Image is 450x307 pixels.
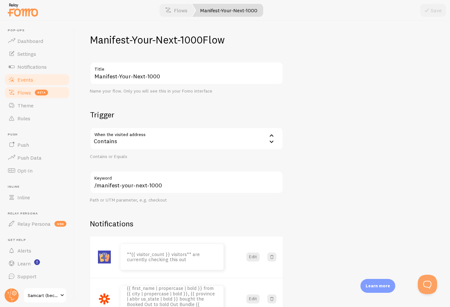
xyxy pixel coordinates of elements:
a: Samcart (beccafrancis) [23,288,67,303]
a: Events [4,73,70,86]
span: Flows [17,89,31,96]
p: **{{ visitor_count }} visitors** are currently checking this out [127,252,217,262]
span: new [54,221,66,227]
h2: Trigger [90,110,283,120]
span: beta [35,90,48,95]
span: Relay Persona [17,221,51,227]
span: Push [8,133,70,137]
h2: Notifications [90,219,283,229]
a: Flows beta [4,86,70,99]
span: Opt-In [17,167,33,174]
a: Learn [4,257,70,270]
a: Notifications [4,60,70,73]
a: Push [4,138,70,151]
span: Get Help [8,238,70,242]
label: Title [90,62,283,73]
label: Keyword [90,171,283,182]
a: Relay Persona new [4,217,70,230]
a: Inline [4,191,70,204]
span: Push Data [17,154,42,161]
img: fomo_icons_pageviews.svg [98,251,111,263]
img: fomo-relay-logo-orange.svg [7,2,39,18]
span: Samcart (beccafrancis) [28,292,58,299]
a: Opt-In [4,164,70,177]
a: Settings [4,47,70,60]
a: Support [4,270,70,283]
button: Edit [246,294,260,303]
button: Edit [246,253,260,262]
div: Contains [90,127,283,150]
span: Theme [17,102,34,109]
div: Name your flow. Only you will see this in your Fomo interface [90,88,283,94]
a: Dashboard [4,35,70,47]
span: Relay Persona [8,212,70,216]
a: Alerts [4,244,70,257]
span: Rules [17,115,30,122]
span: Notifications [17,64,47,70]
span: Settings [17,51,36,57]
span: Inline [8,185,70,189]
a: Theme [4,99,70,112]
a: Rules [4,112,70,125]
span: Learn [17,260,31,267]
span: Support [17,273,36,280]
div: Path or UTM parameter, e.g. checkout [90,197,283,203]
img: fomo_icons_zapier.svg [98,292,111,305]
p: Learn more [366,283,390,289]
span: Inline [17,194,30,201]
a: Push Data [4,151,70,164]
h1: Manifest-Your-Next-1000 Flow [90,33,283,46]
span: Pop-ups [8,28,70,33]
svg: <p>Watch New Feature Tutorials!</p> [34,259,40,265]
span: Events [17,76,33,83]
div: Learn more [360,279,395,293]
iframe: Help Scout Beacon - Open [418,275,437,294]
span: Alerts [17,247,31,254]
span: Push [17,142,29,148]
span: Dashboard [17,38,43,44]
div: Contains or Equals [90,154,283,160]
